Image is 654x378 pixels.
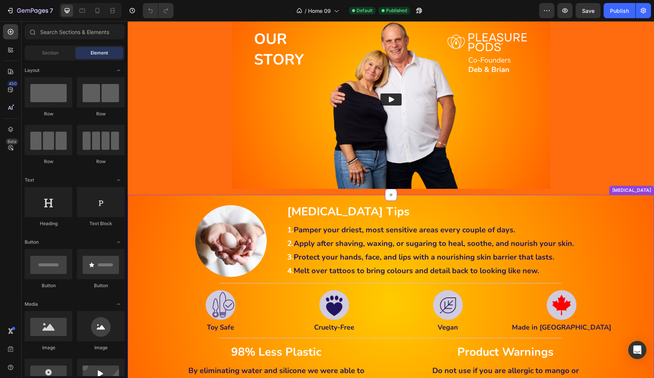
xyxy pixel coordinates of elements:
[166,217,446,227] strong: Apply after shaving, waxing, or sugaring to heal, soothe, and nourish your skin.
[160,244,166,255] strong: 4.
[160,231,166,241] strong: 3.
[253,72,274,84] button: Play
[57,344,240,375] strong: By eliminating water and silicone we were able to reduce plastic use by over 98% compared to a 4 ...
[166,231,427,241] strong: Protect your hands, face, and lips with a nourishing skin barrier that lasts.
[77,344,125,351] div: Image
[386,7,407,14] span: Published
[77,220,125,227] div: Text Block
[305,7,307,15] span: /
[483,166,525,173] div: [MEDICAL_DATA]
[417,267,451,301] img: No stickiness, itching, or burning.
[604,3,635,18] button: Publish
[6,138,18,145] div: Beta
[308,7,331,15] span: Home 09
[160,204,166,214] strong: 1.
[50,6,53,15] p: 7
[77,158,125,165] div: Row
[25,239,39,246] span: Button
[25,301,38,308] span: Media
[79,302,106,311] strong: Toy Safe
[576,3,601,18] button: Save
[384,302,483,311] strong: Made in [GEOGRAPHIC_DATA]
[303,267,337,301] img: No stickiness, itching, or burning.
[25,177,34,184] span: Text
[113,64,125,76] span: Toggle open
[25,220,72,227] div: Heading
[113,236,125,248] span: Toggle open
[186,302,227,311] strong: Cruelty-Free
[25,344,72,351] div: Image
[582,8,595,14] span: Save
[77,110,125,117] div: Row
[610,7,629,15] div: Publish
[25,24,125,39] input: Search Sections & Elements
[113,174,125,186] span: Toggle open
[103,323,194,339] strong: 98% Less Plastic
[42,50,58,56] span: Section
[76,267,110,301] img: No chemicals, glycerin, or parabens.
[310,302,330,311] strong: Vegan
[25,67,39,74] span: Layout
[3,3,56,18] button: 7
[7,81,18,87] div: 450
[128,21,654,378] iframe: Design area
[77,282,125,289] div: Button
[25,282,72,289] div: Button
[189,267,224,301] img: No mess, no stains, easy to clean.
[166,204,388,214] strong: Pamper your driest, most sensitive areas every couple of days.
[166,244,411,255] strong: Melt over tattoos to bring colours and detail back to looking like new.
[160,183,282,198] strong: [MEDICAL_DATA] Tips
[143,3,174,18] div: Undo/Redo
[314,355,441,365] strong: any other Pleasure Pods ingredient.
[25,158,72,165] div: Row
[91,50,108,56] span: Element
[66,183,141,257] img: Pleasure Pods are solid at room temperature and can be packed in your carry-on bag.
[113,298,125,310] span: Toggle open
[25,110,72,117] div: Row
[160,217,166,227] strong: 2.
[330,323,426,339] strong: Product Warnings
[357,7,372,14] span: Default
[305,344,451,355] strong: Do not use if you are allergic to mango or
[628,341,646,359] div: Open Intercom Messenger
